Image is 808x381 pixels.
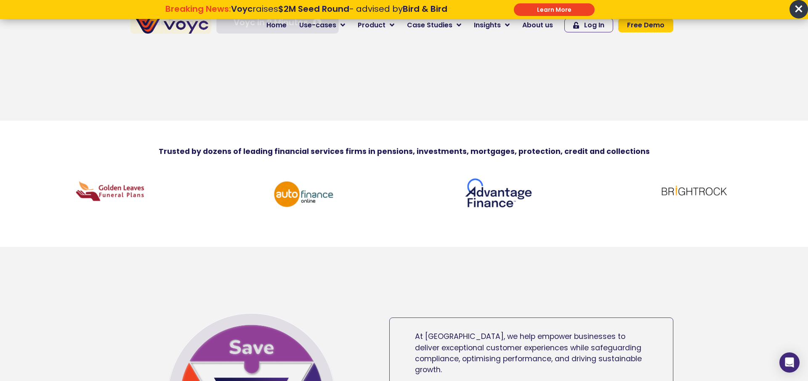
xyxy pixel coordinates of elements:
span: Use-cases [299,20,336,30]
div: Open Intercom Messenger [779,352,800,373]
a: Product [351,17,401,34]
span: Product [358,20,385,30]
span: Free Demo [627,22,664,29]
a: Log In [564,18,613,32]
img: Auto finance online [269,176,340,214]
span: Job title [112,68,140,78]
iframe: Customer reviews powered by Trustpilot [130,251,678,261]
img: advantage [464,176,535,214]
img: golden-leaves-logo [74,176,146,206]
a: Case Studies [401,17,468,34]
img: voyc-full-logo [135,17,208,34]
span: About us [522,20,553,30]
strong: Voyc [231,3,252,15]
span: Insights [474,20,501,30]
a: Insights [468,17,516,34]
span: At [GEOGRAPHIC_DATA], we help empower businesses to deliver exceptional customer experiences whil... [415,331,642,375]
strong: Trusted by dozens of leading financial services firms in pensions, investments, mortgages, protec... [159,146,650,156]
strong: Breaking News: [165,3,231,15]
a: Use-cases [293,17,351,34]
span: Phone [112,34,133,43]
a: Free Demo [618,18,673,32]
img: brightrock-logo [659,176,730,206]
a: Privacy Policy [173,175,213,183]
span: Case Studies [407,20,452,30]
span: Log In [584,22,604,29]
a: Home [260,17,293,34]
div: Breaking News: Voyc raises $2M Seed Round - advised by Bird & Bird [123,4,490,24]
span: raises - advised by [231,3,447,15]
a: About us [516,17,559,34]
span: Home [266,20,287,30]
div: Submit [514,3,595,16]
strong: $2M Seed Round [278,3,349,15]
strong: Bird & Bird [403,3,447,15]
